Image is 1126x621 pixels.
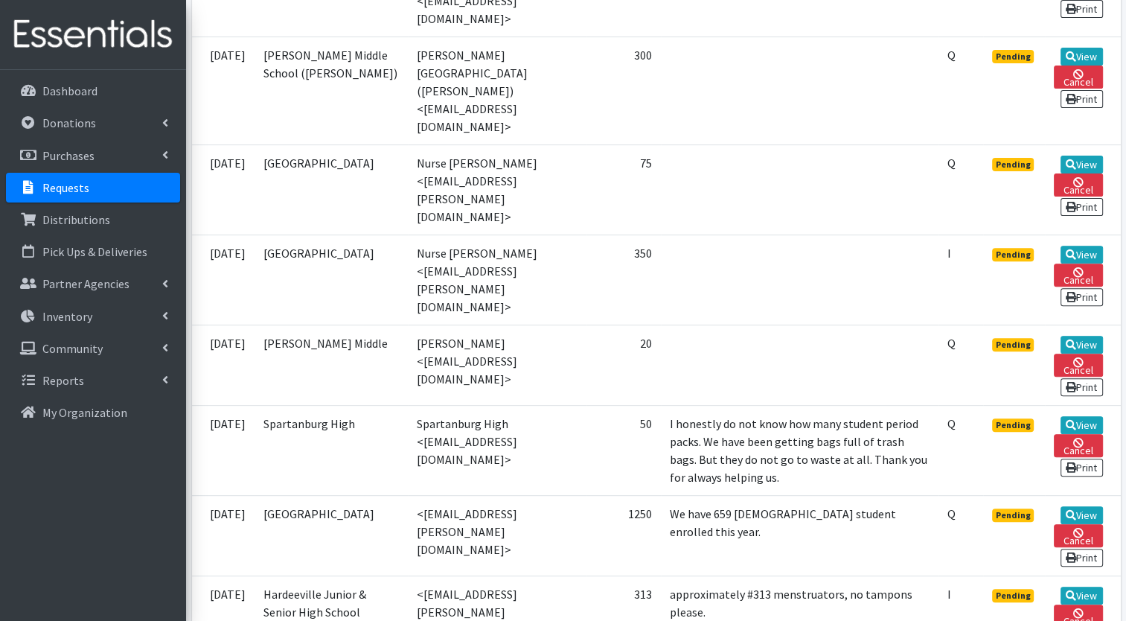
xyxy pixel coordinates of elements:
p: Inventory [42,309,92,324]
a: Community [6,334,180,363]
p: Purchases [42,148,95,163]
a: View [1061,48,1103,66]
td: [DATE] [192,144,255,235]
p: Reports [42,373,84,388]
a: Reports [6,366,180,395]
a: Cancel [1054,173,1102,197]
td: [DATE] [192,325,255,405]
td: [DATE] [192,495,255,576]
p: Dashboard [42,83,97,98]
a: Cancel [1054,354,1102,377]
a: Cancel [1054,264,1102,287]
p: Pick Ups & Deliveries [42,244,147,259]
td: [DATE] [192,36,255,144]
abbr: Quantity [947,506,956,521]
abbr: Individual [947,587,951,602]
a: View [1061,156,1103,173]
a: View [1061,246,1103,264]
a: Cancel [1054,524,1102,547]
td: 300 [586,36,661,144]
a: View [1061,506,1103,524]
td: [GEOGRAPHIC_DATA] [255,235,408,325]
a: Print [1061,549,1103,567]
td: Nurse [PERSON_NAME] <[EMAIL_ADDRESS][PERSON_NAME][DOMAIN_NAME]> [408,144,586,235]
a: Dashboard [6,76,180,106]
a: Print [1061,90,1103,108]
td: 1250 [586,495,661,576]
abbr: Quantity [947,156,956,171]
td: We have 659 [DEMOGRAPHIC_DATA] student enrolled this year. [661,495,938,576]
img: HumanEssentials [6,10,180,60]
p: Distributions [42,212,110,227]
a: Distributions [6,205,180,235]
a: Donations [6,108,180,138]
abbr: Individual [947,246,951,261]
a: View [1061,587,1103,605]
span: Pending [992,248,1034,261]
a: Partner Agencies [6,269,180,299]
td: [GEOGRAPHIC_DATA] [255,144,408,235]
td: Nurse [PERSON_NAME] <[EMAIL_ADDRESS][PERSON_NAME][DOMAIN_NAME]> [408,235,586,325]
span: Pending [992,589,1034,602]
a: Requests [6,173,180,203]
span: Pending [992,50,1034,63]
td: 350 [586,235,661,325]
p: My Organization [42,405,127,420]
a: Print [1061,198,1103,216]
td: <[EMAIL_ADDRESS][PERSON_NAME][DOMAIN_NAME]> [408,495,586,576]
a: My Organization [6,398,180,427]
td: [PERSON_NAME][GEOGRAPHIC_DATA] ([PERSON_NAME]) <[EMAIL_ADDRESS][DOMAIN_NAME]> [408,36,586,144]
a: View [1061,336,1103,354]
abbr: Quantity [947,336,956,351]
td: Spartanburg High [255,405,408,495]
a: Print [1061,459,1103,477]
span: Pending [992,158,1034,171]
abbr: Quantity [947,416,956,431]
td: I honestly do not know how many student period packs. We have been getting bags full of trash bag... [661,405,938,495]
td: [DATE] [192,405,255,495]
a: Purchases [6,141,180,171]
a: Cancel [1054,434,1102,457]
td: [PERSON_NAME] Middle School ([PERSON_NAME]) [255,36,408,144]
p: Community [42,341,103,356]
a: Pick Ups & Deliveries [6,237,180,267]
span: Pending [992,418,1034,432]
td: 75 [586,144,661,235]
td: [PERSON_NAME] <[EMAIL_ADDRESS][DOMAIN_NAME]> [408,325,586,405]
td: 20 [586,325,661,405]
a: Print [1061,288,1103,306]
a: Cancel [1054,66,1102,89]
span: Pending [992,509,1034,522]
p: Partner Agencies [42,276,129,291]
a: View [1061,416,1103,434]
abbr: Quantity [947,48,956,63]
a: Print [1061,378,1103,396]
td: [DATE] [192,235,255,325]
td: [PERSON_NAME] Middle [255,325,408,405]
p: Donations [42,115,96,130]
p: Requests [42,180,89,195]
td: [GEOGRAPHIC_DATA] [255,495,408,576]
td: 50 [586,405,661,495]
span: Pending [992,338,1034,351]
a: Inventory [6,302,180,331]
td: Spartanburg High <[EMAIL_ADDRESS][DOMAIN_NAME]> [408,405,586,495]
